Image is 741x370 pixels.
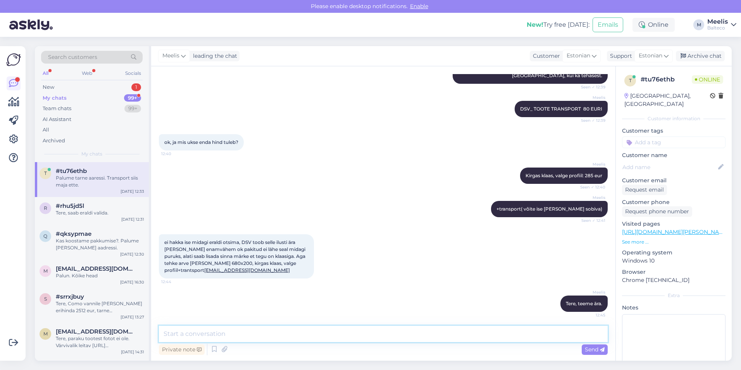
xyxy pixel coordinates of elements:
span: Send [585,346,605,353]
div: [GEOGRAPHIC_DATA], [GEOGRAPHIC_DATA] [624,92,710,108]
div: [DATE] 16:30 [120,279,144,285]
div: Customer information [622,115,725,122]
span: Estonian [639,52,662,60]
div: # tu76ethb [641,75,692,84]
span: mehis.lohmus@gmail.com [56,265,136,272]
span: Meelis [576,161,605,167]
div: Customer [530,52,560,60]
span: m [43,268,48,274]
div: Request phone number [622,206,692,217]
div: Archived [43,137,65,145]
span: Estonian [567,52,590,60]
span: #rhu5jd5l [56,202,84,209]
span: #qksypmae [56,230,91,237]
div: Balteco [707,25,728,31]
p: Chrome [TECHNICAL_ID] [622,276,725,284]
span: Tere, teeme ära. [566,301,602,306]
div: AI Assistant [43,116,71,123]
span: 12:45 [576,312,605,318]
div: Request email [622,185,667,195]
div: Support [607,52,632,60]
span: My chats [81,150,102,157]
div: Online [632,18,675,32]
span: ei hakka ise midagi eraldi otsima, DSV toob selle ilusti ära [PERSON_NAME] enamvähem ok pakitud e... [164,239,307,273]
p: Windows 10 [622,257,725,265]
input: Add a tag [622,137,725,148]
div: Tere, saab eraldi valida. [56,209,144,216]
div: All [41,68,50,78]
span: Seen ✓ 12:39 [576,118,605,123]
a: MeelisBalteco [707,19,736,31]
div: Socials [124,68,143,78]
span: mirjam@encelin.com [56,328,136,335]
div: Tere, Como vannile [PERSON_NAME] erihinda 2512 eur, tarne [PERSON_NAME] nädalat [56,300,144,314]
p: Notes [622,304,725,312]
span: q [43,233,47,239]
div: Tere, paraku tootest fotot ei ole. Värvivalik leitav [URL][DOMAIN_NAME] [56,335,144,349]
div: Private note [159,344,205,355]
span: DSV_ TOOTE TRANSPORT 80 EURI [520,106,602,112]
div: [DATE] 14:31 [121,349,144,355]
div: Extra [622,292,725,299]
span: Meelis [576,289,605,295]
div: [DATE] 13:27 [121,314,144,320]
input: Add name [622,163,717,171]
p: Browser [622,268,725,276]
span: #srrxjbuy [56,293,84,300]
div: New [43,83,54,91]
span: Enable [408,3,431,10]
p: Operating system [622,249,725,257]
div: My chats [43,94,67,102]
p: Customer email [622,176,725,185]
a: [URL][DOMAIN_NAME][PERSON_NAME] [622,228,729,235]
div: [DATE] 12:31 [121,216,144,222]
div: Try free [DATE]: [527,20,589,29]
span: t [629,78,632,83]
span: m [43,331,48,337]
span: +transport( võite ise [PERSON_NAME] sobiva) [496,206,602,212]
div: M [693,19,704,30]
span: Seen ✓ 12:41 [576,218,605,223]
div: Meelis [707,19,728,25]
span: #tu76ethb [56,168,87,175]
span: Kirgas klaas, valge profiil: 285 eur [526,173,602,178]
div: All [43,126,49,134]
div: Palume tarne aaressi. Transport siis maja ette. [56,175,144,188]
span: t [44,170,47,176]
span: ok, ja mis ukse enda hind tuleb? [164,139,238,145]
a: [EMAIL_ADDRESS][DOMAIN_NAME] [204,267,290,273]
span: Meelis [162,52,179,60]
div: 99+ [124,105,141,112]
p: Customer tags [622,127,725,135]
p: Visited pages [622,220,725,228]
span: Meelis [576,195,605,201]
b: New! [527,21,543,28]
div: Web [80,68,94,78]
div: 1 [131,83,141,91]
div: Palun. Kõike head [56,272,144,279]
img: Askly Logo [6,52,21,67]
p: See more ... [622,239,725,246]
p: Customer name [622,151,725,159]
span: Meelis [576,95,605,100]
div: Kas koostame pakkumise?. Palume [PERSON_NAME] aadressi. [56,237,144,251]
p: Customer phone [622,198,725,206]
div: [DATE] 12:30 [120,251,144,257]
div: Team chats [43,105,71,112]
span: Online [692,75,723,84]
span: Seen ✓ 12:40 [576,184,605,190]
div: 99+ [124,94,141,102]
span: r [44,205,47,211]
span: Seen ✓ 12:39 [576,84,605,90]
span: 12:44 [161,279,190,285]
div: [DATE] 12:33 [121,188,144,194]
span: 12:40 [161,151,190,157]
span: Search customers [48,53,97,61]
div: Archive chat [676,51,725,61]
div: leading the chat [190,52,237,60]
button: Emails [593,17,623,32]
span: s [44,296,47,302]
